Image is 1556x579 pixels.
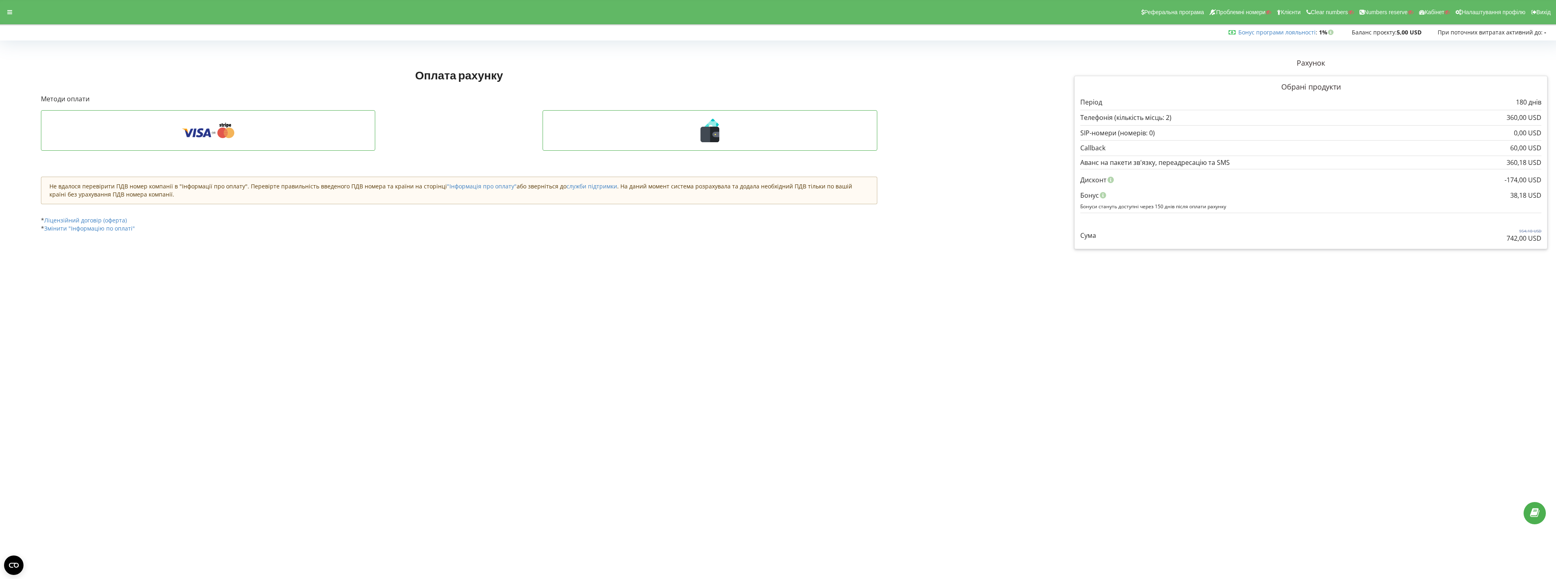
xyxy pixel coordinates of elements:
[1507,113,1541,122] p: 360,00 USD
[1080,188,1541,203] div: Бонус
[4,555,24,575] button: Open CMP widget
[1080,172,1541,188] div: Дисконт
[1144,9,1204,15] span: Реферальна програма
[1080,113,1171,122] p: Телефонія (кількість місць: 2)
[41,94,877,104] p: Методи оплати
[1510,143,1541,153] p: 60,00 USD
[44,224,135,232] a: Змінити "Інформацію по оплаті"
[1311,9,1348,15] span: Clear numbers
[1510,188,1541,203] div: 38,18 USD
[1080,159,1541,166] div: Аванс на пакети зв'язку, переадресацію та SMS
[1080,203,1541,210] p: Бонуси стануть доступні через 150 днів після оплати рахунку
[44,216,127,224] a: Ліцензійний договір (оферта)
[1397,28,1421,36] strong: 5,00 USD
[1462,9,1525,15] span: Налаштування профілю
[1505,172,1541,188] div: -174,00 USD
[1080,98,1102,107] p: Період
[1507,234,1541,243] p: 742,00 USD
[1537,9,1551,15] span: Вихід
[1352,28,1397,36] span: Баланс проєкту:
[1080,128,1155,138] p: SIP-номери (номерів: 0)
[1438,28,1543,36] span: При поточних витратах активний до:
[566,182,617,190] a: служби підтримки
[1080,143,1105,153] p: Callback
[1507,228,1541,234] p: 954,18 USD
[1319,28,1336,36] strong: 1%
[1544,28,1546,36] strong: -
[1364,9,1408,15] span: Numbers reserve
[1074,58,1547,68] p: Рахунок
[447,182,517,190] a: "Інформація про оплату"
[1080,231,1096,240] p: Сума
[1238,28,1316,36] a: Бонус програми лояльності
[1514,128,1541,138] p: 0,00 USD
[1216,9,1265,15] span: Проблемні номери
[1516,98,1541,107] p: 180 днів
[1238,28,1317,36] span: :
[41,68,877,82] h1: Оплата рахунку
[1080,82,1541,92] p: Обрані продукти
[41,177,877,204] div: Не вдалося перевірити ПДВ номер компанії в "Інформації про оплату". Перевірте правильність введен...
[1425,9,1445,15] span: Кабінет
[1281,9,1301,15] span: Клієнти
[1507,159,1541,166] div: 360,18 USD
